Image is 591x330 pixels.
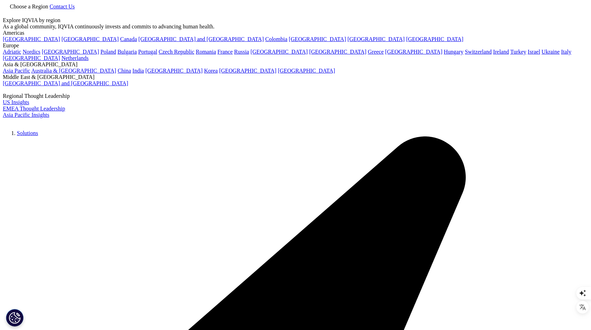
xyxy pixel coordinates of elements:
[159,49,194,55] a: Czech Republic
[406,36,463,42] a: [GEOGRAPHIC_DATA]
[10,4,48,9] span: Choose a Region
[528,49,540,55] a: Israel
[510,49,526,55] a: Turkey
[3,42,588,49] div: Europe
[218,49,233,55] a: France
[196,49,216,55] a: Romania
[3,68,30,74] a: Asia Pacific
[278,68,335,74] a: [GEOGRAPHIC_DATA]
[465,49,491,55] a: Switzerland
[3,99,29,105] a: US Insights
[204,68,218,74] a: Korea
[385,49,442,55] a: [GEOGRAPHIC_DATA]
[3,80,128,86] a: [GEOGRAPHIC_DATA] and [GEOGRAPHIC_DATA]
[368,49,384,55] a: Greece
[49,4,75,9] a: Contact Us
[22,49,40,55] a: Nordics
[542,49,560,55] a: Ukraine
[3,74,588,80] div: Middle East & [GEOGRAPHIC_DATA]
[17,130,38,136] a: Solutions
[3,23,588,30] div: As a global community, IQVIA continuously invests and commits to advancing human health.
[309,49,366,55] a: [GEOGRAPHIC_DATA]
[3,61,588,68] div: Asia & [GEOGRAPHIC_DATA]
[61,36,119,42] a: [GEOGRAPHIC_DATA]
[118,49,137,55] a: Bulgaria
[132,68,144,74] a: India
[561,49,571,55] a: Italy
[120,36,137,42] a: Canada
[251,49,308,55] a: [GEOGRAPHIC_DATA]
[289,36,346,42] a: [GEOGRAPHIC_DATA]
[6,309,24,326] button: 쿠키 설정
[3,106,65,112] a: EMEA Thought Leadership
[265,36,287,42] a: Colombia
[118,68,131,74] a: China
[3,30,588,36] div: Americas
[42,49,99,55] a: [GEOGRAPHIC_DATA]
[145,68,202,74] a: [GEOGRAPHIC_DATA]
[3,49,21,55] a: Adriatic
[347,36,405,42] a: [GEOGRAPHIC_DATA]
[3,36,60,42] a: [GEOGRAPHIC_DATA]
[3,17,588,23] div: Explore IQVIA by region
[444,49,463,55] a: Hungary
[219,68,276,74] a: [GEOGRAPHIC_DATA]
[3,55,60,61] a: [GEOGRAPHIC_DATA]
[31,68,116,74] a: Australia & [GEOGRAPHIC_DATA]
[493,49,509,55] a: Ireland
[138,49,157,55] a: Portugal
[100,49,116,55] a: Poland
[234,49,249,55] a: Russia
[3,112,49,118] a: Asia Pacific Insights
[138,36,264,42] a: [GEOGRAPHIC_DATA] and [GEOGRAPHIC_DATA]
[61,55,88,61] a: Netherlands
[3,93,588,99] div: Regional Thought Leadership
